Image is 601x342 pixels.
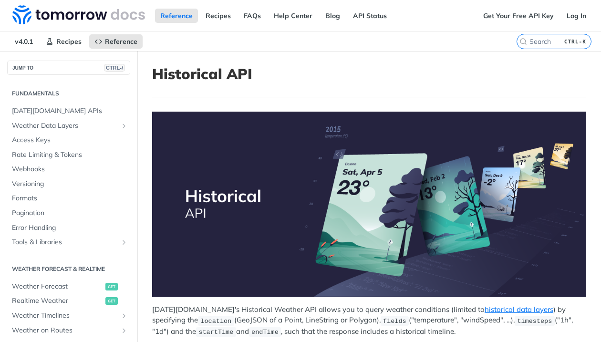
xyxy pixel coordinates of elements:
[7,235,130,249] a: Tools & LibrariesShow subpages for Tools & Libraries
[12,106,128,116] span: [DATE][DOMAIN_NAME] APIs
[152,65,586,83] h1: Historical API
[348,9,392,23] a: API Status
[7,309,130,323] a: Weather TimelinesShow subpages for Weather Timelines
[152,304,586,337] p: [DATE][DOMAIN_NAME]'s Historical Weather API allows you to query weather conditions (limited to )...
[200,9,236,23] a: Recipes
[105,283,118,290] span: get
[519,38,527,45] svg: Search
[12,311,118,321] span: Weather Timelines
[12,296,103,306] span: Realtime Weather
[120,327,128,334] button: Show subpages for Weather on Routes
[12,326,118,335] span: Weather on Routes
[485,305,553,314] a: historical data layers
[320,9,345,23] a: Blog
[7,323,130,338] a: Weather on RoutesShow subpages for Weather on Routes
[10,34,38,49] span: v4.0.1
[7,89,130,98] h2: Fundamentals
[198,329,233,336] span: startTime
[7,133,130,147] a: Access Keys
[152,112,586,297] span: Expand image
[120,238,128,246] button: Show subpages for Tools & Libraries
[12,223,128,233] span: Error Handling
[120,122,128,130] button: Show subpages for Weather Data Layers
[120,312,128,320] button: Show subpages for Weather Timelines
[12,194,128,203] span: Formats
[7,177,130,191] a: Versioning
[155,9,198,23] a: Reference
[7,265,130,273] h2: Weather Forecast & realtime
[7,294,130,308] a: Realtime Weatherget
[12,135,128,145] span: Access Keys
[7,148,130,162] a: Rate Limiting & Tokens
[238,9,266,23] a: FAQs
[12,165,128,174] span: Webhooks
[12,5,145,24] img: Tomorrow.io Weather API Docs
[105,297,118,305] span: get
[7,162,130,176] a: Webhooks
[12,282,103,291] span: Weather Forecast
[12,208,128,218] span: Pagination
[12,150,128,160] span: Rate Limiting & Tokens
[269,9,318,23] a: Help Center
[562,37,589,46] kbd: CTRL-K
[104,64,125,72] span: CTRL-/
[7,104,130,118] a: [DATE][DOMAIN_NAME] APIs
[478,9,559,23] a: Get Your Free API Key
[561,9,591,23] a: Log In
[7,61,130,75] button: JUMP TOCTRL-/
[7,119,130,133] a: Weather Data LayersShow subpages for Weather Data Layers
[7,221,130,235] a: Error Handling
[152,112,586,297] img: Historical-API.png
[7,280,130,294] a: Weather Forecastget
[7,191,130,206] a: Formats
[105,37,137,46] span: Reference
[200,317,231,324] span: location
[12,121,118,131] span: Weather Data Layers
[12,179,128,189] span: Versioning
[41,34,87,49] a: Recipes
[56,37,82,46] span: Recipes
[7,206,130,220] a: Pagination
[89,34,143,49] a: Reference
[12,238,118,247] span: Tools & Libraries
[517,317,552,324] span: timesteps
[251,329,279,336] span: endTime
[383,317,406,324] span: fields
